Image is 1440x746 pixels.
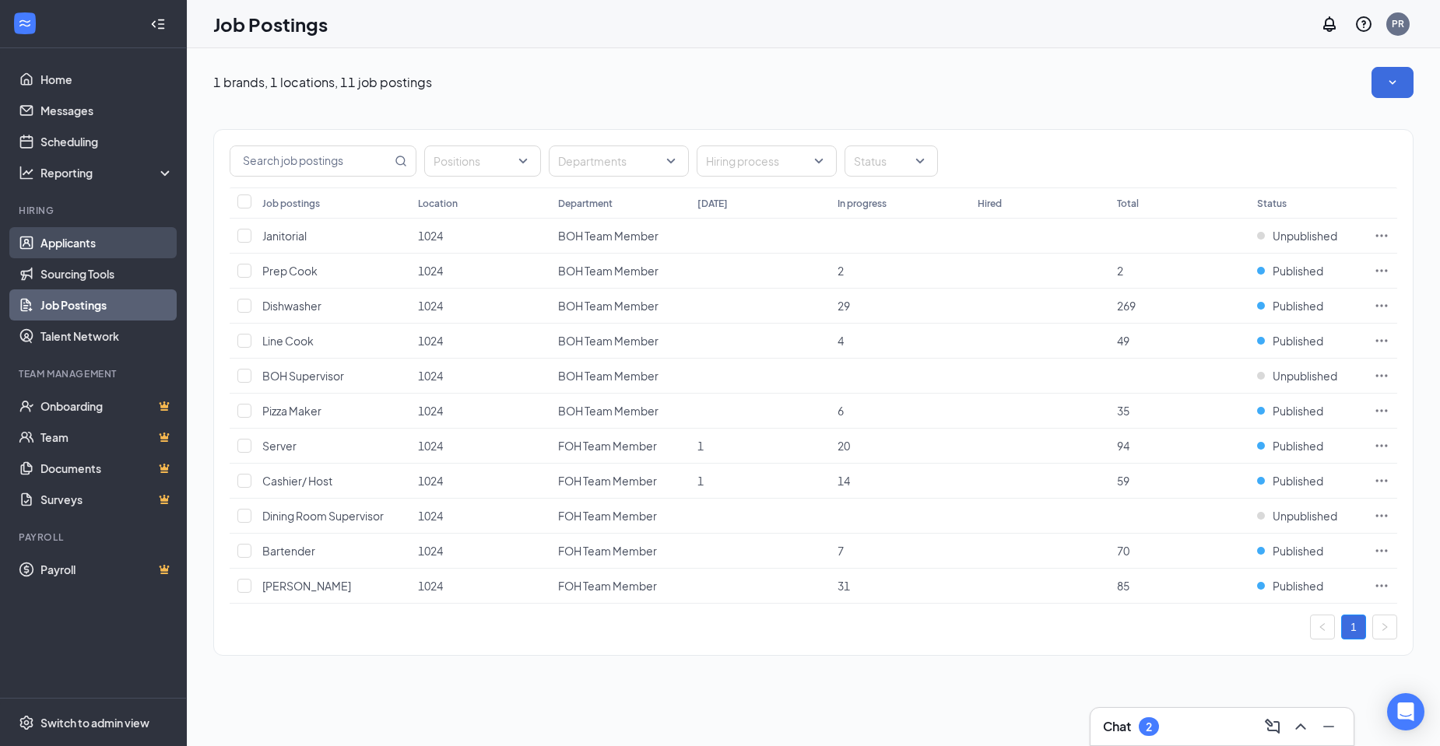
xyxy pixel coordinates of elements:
svg: Ellipses [1374,368,1389,384]
a: Home [40,64,174,95]
span: BOH Team Member [558,264,659,278]
a: PayrollCrown [40,554,174,585]
th: Total [1109,187,1249,219]
span: BOH Team Member [558,369,659,383]
li: Next Page [1372,615,1397,639]
span: 1024 [418,299,443,313]
td: 1024 [410,499,550,534]
div: Open Intercom Messenger [1387,693,1424,730]
span: 35 [1117,404,1129,418]
span: Unpublished [1273,228,1337,243]
span: right [1380,622,1389,632]
span: 1024 [418,404,443,418]
svg: Ellipses [1374,298,1389,313]
li: 1 [1341,615,1366,639]
span: FOH Team Member [558,509,657,523]
svg: SmallChevronDown [1385,75,1400,90]
span: Published [1273,438,1323,454]
svg: Settings [19,715,34,730]
svg: Notifications [1320,15,1339,33]
svg: Ellipses [1374,438,1389,454]
div: Reporting [40,165,174,180]
span: 2 [838,264,844,278]
svg: Ellipses [1374,578,1389,594]
svg: Ellipses [1374,508,1389,524]
td: FOH Team Member [550,569,690,604]
span: Dishwasher [262,299,321,313]
span: 14 [838,474,850,488]
span: left [1318,622,1327,632]
svg: ChevronUp [1291,717,1310,736]
span: 1 [697,439,704,453]
td: 1024 [410,569,550,604]
svg: Ellipses [1374,333,1389,348]
div: 2 [1146,720,1152,734]
svg: Ellipses [1374,473,1389,489]
span: 85 [1117,579,1129,593]
span: 20 [838,439,850,453]
a: 1 [1342,615,1365,639]
div: Switch to admin view [40,715,149,730]
span: 1024 [418,229,443,243]
button: SmallChevronDown [1372,67,1414,98]
span: 1024 [418,369,443,383]
a: Job Postings [40,289,174,320]
span: 1024 [418,544,443,558]
span: Published [1273,403,1323,419]
td: 1024 [410,534,550,569]
td: BOH Team Member [550,289,690,324]
td: 1024 [410,464,550,499]
td: BOH Team Member [550,394,690,429]
span: BOH Team Member [558,404,659,418]
svg: WorkstreamLogo [17,16,33,31]
span: 94 [1117,439,1129,453]
td: BOH Team Member [550,359,690,394]
td: 1024 [410,359,550,394]
span: Published [1273,543,1323,559]
h1: Job Postings [213,11,328,37]
th: Hired [970,187,1110,219]
span: 1024 [418,334,443,348]
span: 1024 [418,579,443,593]
a: Scheduling [40,126,174,157]
div: Department [558,197,613,210]
td: FOH Team Member [550,499,690,534]
span: 1 [697,474,704,488]
span: 1024 [418,264,443,278]
span: Unpublished [1273,368,1337,384]
span: Cashier/ Host [262,474,332,488]
span: 29 [838,299,850,313]
span: FOH Team Member [558,544,657,558]
svg: Ellipses [1374,228,1389,243]
svg: Minimize [1319,717,1338,736]
span: 59 [1117,474,1129,488]
td: 1024 [410,254,550,289]
td: 1024 [410,394,550,429]
svg: Ellipses [1374,263,1389,278]
span: BOH Team Member [558,334,659,348]
span: 7 [838,544,844,558]
span: Published [1273,333,1323,348]
span: BOH Supervisor [262,369,344,383]
td: 1024 [410,429,550,464]
td: FOH Team Member [550,429,690,464]
svg: Analysis [19,165,34,180]
span: 70 [1117,544,1129,558]
td: FOH Team Member [550,464,690,499]
div: Hiring [19,204,170,217]
a: OnboardingCrown [40,391,174,422]
p: 1 brands, 1 locations, 11 job postings [213,74,432,91]
span: 1024 [418,509,443,523]
span: Published [1273,578,1323,594]
th: Status [1249,187,1366,219]
span: FOH Team Member [558,439,657,453]
td: 1024 [410,289,550,324]
li: Previous Page [1310,615,1335,639]
th: [DATE] [690,187,830,219]
div: Job postings [262,197,320,210]
span: Published [1273,473,1323,489]
span: 269 [1117,299,1136,313]
span: 6 [838,404,844,418]
td: 1024 [410,219,550,254]
svg: QuestionInfo [1354,15,1373,33]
